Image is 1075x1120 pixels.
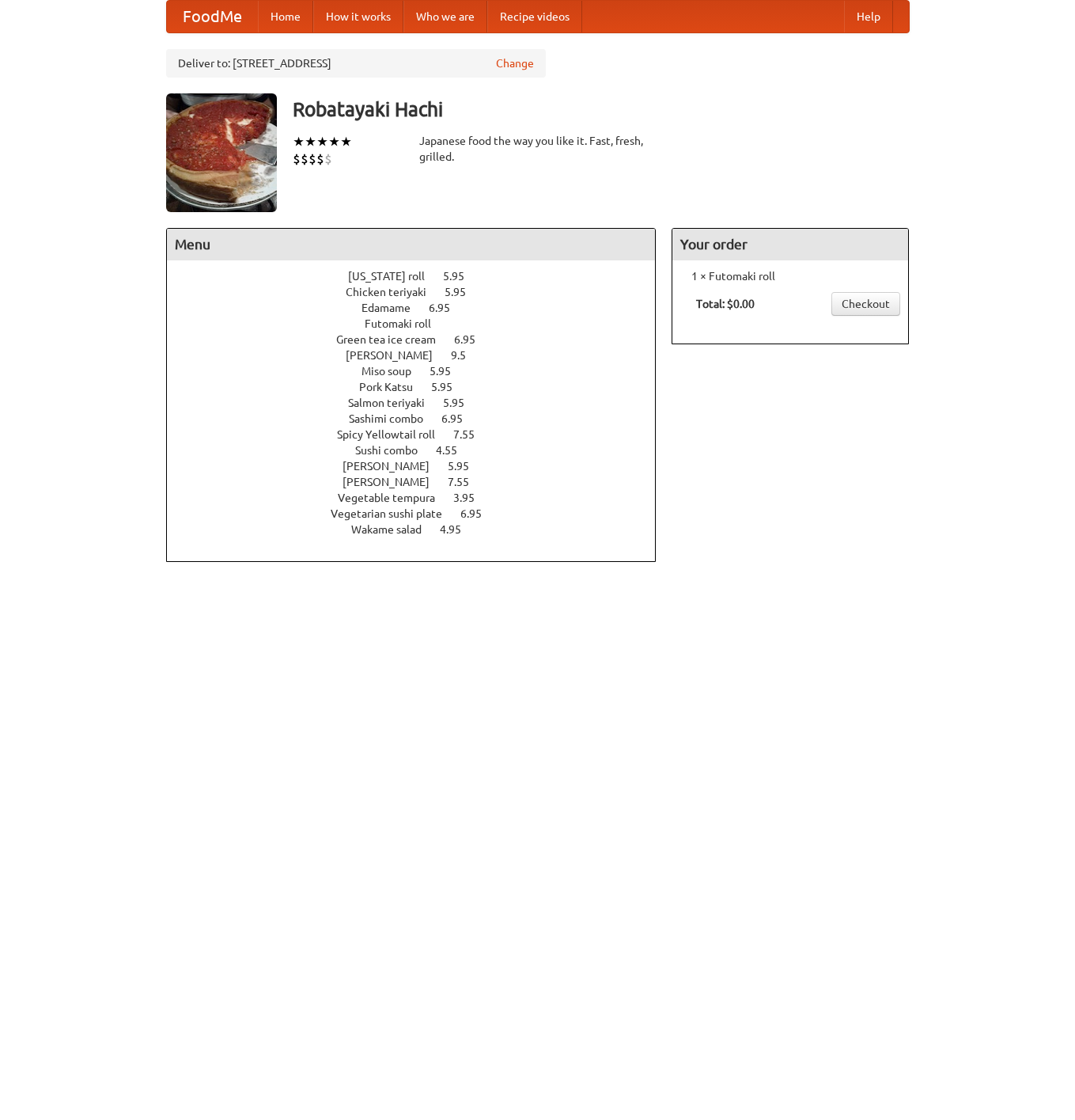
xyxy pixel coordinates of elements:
[441,412,479,425] span: 6.95
[454,333,491,346] span: 6.95
[443,397,480,409] span: 5.95
[451,349,482,362] span: 9.5
[351,523,490,536] a: Wakame salad 4.95
[672,229,908,260] h4: Your order
[453,428,490,441] span: 7.55
[301,150,308,168] li: $
[348,397,441,409] span: Salmon teriyaki
[348,270,494,283] a: [US_STATE] roll 5.95
[349,412,439,425] span: Sashimi combo
[343,476,498,488] a: [PERSON_NAME] 7.55
[365,317,447,330] span: Futomaki roll
[445,286,482,298] span: 5.95
[336,333,505,346] a: Green tea ice cream 6.95
[324,150,332,168] li: $
[496,55,534,71] a: Change
[403,1,487,32] a: Who we are
[331,507,511,520] a: Vegetarian sushi plate 6.95
[359,381,482,393] a: Pork Katsu 5.95
[337,428,504,441] a: Spicy Yellowtail roll 7.55
[355,444,433,457] span: Sushi combo
[831,292,900,316] a: Checkout
[429,302,466,314] span: 6.95
[316,150,324,168] li: $
[258,1,313,32] a: Home
[448,476,485,488] span: 7.55
[346,286,442,298] span: Chicken teriyaki
[348,270,441,283] span: [US_STATE] roll
[431,381,468,393] span: 5.95
[440,523,477,536] span: 4.95
[293,93,910,125] h3: Robatayaki Hachi
[361,302,479,314] a: Edamame 6.95
[355,444,486,457] a: Sushi combo 4.55
[361,365,427,378] span: Miso soup
[361,302,426,314] span: Edamame
[331,507,458,520] span: Vegetarian sushi plate
[361,365,480,378] a: Miso soup 5.95
[443,270,480,283] span: 5.95
[844,1,893,32] a: Help
[340,133,352,150] li: ★
[419,133,657,165] div: Japanese food the way you like it. Fast, fresh, grilled.
[167,229,656,260] h4: Menu
[336,333,452,346] span: Green tea ice cream
[453,492,490,504] span: 3.95
[166,49,546,78] div: Deliver to: [STREET_ADDRESS]
[346,286,495,298] a: Chicken teriyaki 5.95
[436,444,473,457] span: 4.55
[346,349,449,362] span: [PERSON_NAME]
[166,93,277,212] img: angular.jpg
[359,381,429,393] span: Pork Katsu
[487,1,582,32] a: Recipe videos
[338,492,504,504] a: Vegetable tempura 3.95
[448,460,485,473] span: 5.95
[460,507,498,520] span: 6.95
[348,397,494,409] a: Salmon teriyaki 5.95
[167,1,258,32] a: FoodMe
[346,349,495,362] a: [PERSON_NAME] 9.5
[338,492,451,504] span: Vegetable tempura
[349,412,492,425] a: Sashimi combo 6.95
[680,268,900,284] li: 1 × Futomaki roll
[343,460,498,473] a: [PERSON_NAME] 5.95
[328,133,340,150] li: ★
[343,476,445,488] span: [PERSON_NAME]
[308,150,316,168] li: $
[351,523,437,536] span: Wakame salad
[343,460,445,473] span: [PERSON_NAME]
[293,133,305,150] li: ★
[696,298,755,310] b: Total: $0.00
[365,317,476,330] a: Futomaki roll
[316,133,328,150] li: ★
[293,150,301,168] li: $
[430,365,467,378] span: 5.95
[337,428,451,441] span: Spicy Yellowtail roll
[313,1,403,32] a: How it works
[305,133,316,150] li: ★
